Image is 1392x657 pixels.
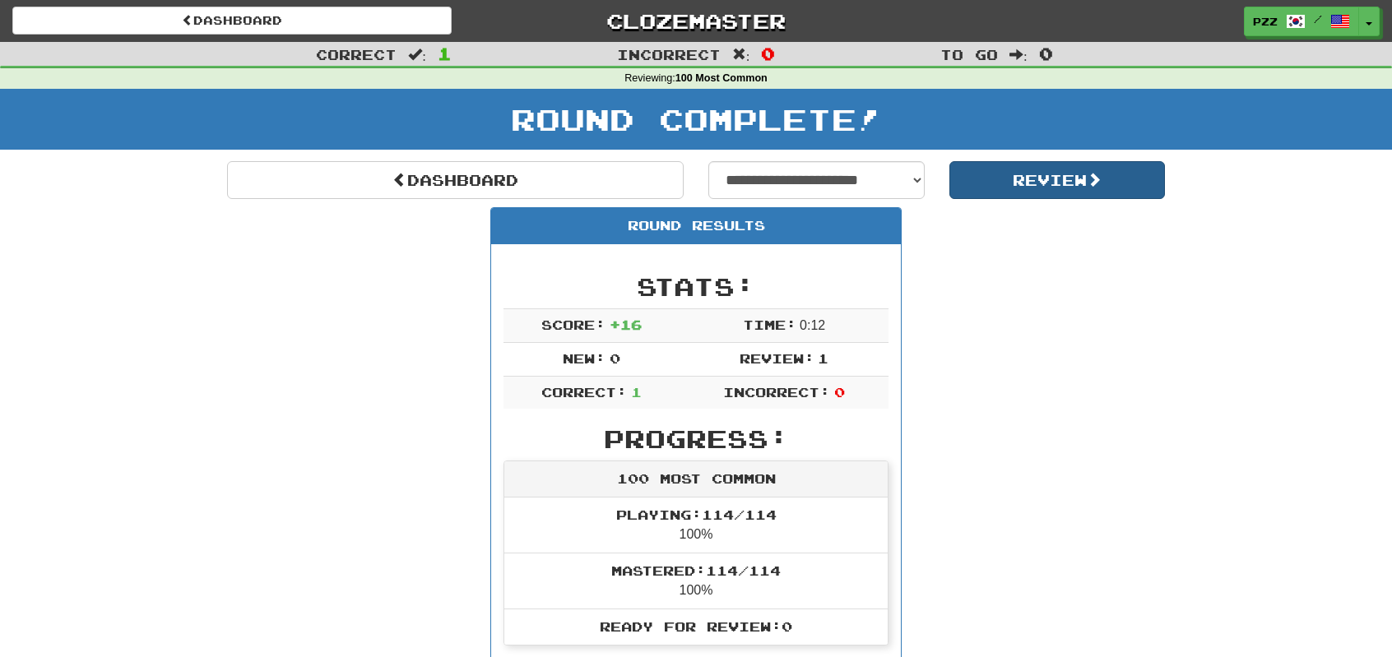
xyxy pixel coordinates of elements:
[476,7,916,35] a: Clozemaster
[610,350,620,366] span: 0
[12,7,452,35] a: Dashboard
[1039,44,1053,63] span: 0
[1009,48,1028,62] span: :
[503,425,889,452] h2: Progress:
[761,44,775,63] span: 0
[675,72,768,84] strong: 100 Most Common
[227,161,684,199] a: Dashboard
[732,48,750,62] span: :
[408,48,426,62] span: :
[503,273,889,300] h2: Stats:
[631,384,642,400] span: 1
[949,161,1166,199] button: Review
[541,384,627,400] span: Correct:
[1253,14,1278,29] span: Pzz
[316,46,397,62] span: Correct
[1244,7,1359,36] a: Pzz /
[491,208,901,244] div: Round Results
[743,317,796,332] span: Time:
[504,553,888,609] li: 100%
[563,350,606,366] span: New:
[611,562,781,578] span: Mastered: 114 / 114
[616,507,777,522] span: Playing: 114 / 114
[1314,13,1322,25] span: /
[504,461,888,497] div: 100 Most Common
[800,318,825,332] span: 0 : 12
[940,46,998,62] span: To go
[834,384,845,400] span: 0
[818,350,828,366] span: 1
[610,317,642,332] span: + 16
[600,618,792,634] span: Ready for Review: 0
[541,317,606,332] span: Score:
[6,103,1386,136] h1: Round Complete!
[740,350,814,366] span: Review:
[617,46,721,62] span: Incorrect
[504,497,888,553] li: 100%
[723,384,830,400] span: Incorrect:
[438,44,452,63] span: 1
